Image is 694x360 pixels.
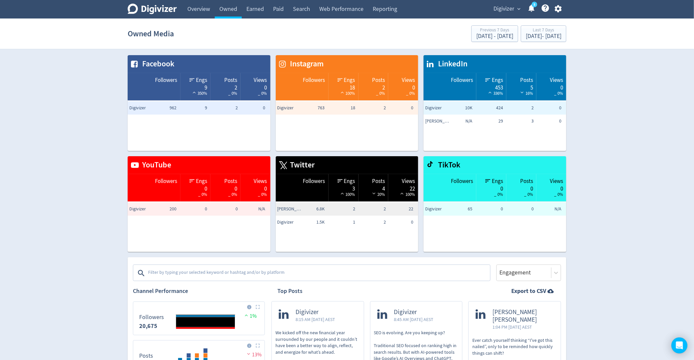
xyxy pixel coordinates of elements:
[228,90,237,96] span: _ 0%
[243,313,250,318] img: positive-performance.svg
[480,185,503,190] div: 0
[296,308,335,316] span: Digivizer
[519,90,525,95] img: negative-performance-white.svg
[443,202,474,216] td: 65
[494,192,503,197] span: _ 0%
[424,55,566,151] table: customized table
[372,177,385,185] span: Posts
[139,58,174,70] span: Facebook
[471,25,518,42] button: Previous 7 Days[DATE] - [DATE]
[147,202,178,216] td: 200
[451,76,473,84] span: Followers
[326,202,357,216] td: 2
[520,177,533,185] span: Posts
[277,219,304,226] span: Digivizer
[672,338,687,353] div: Open Intercom Messenger
[191,90,198,95] img: positive-performance-white.svg
[392,84,415,89] div: 0
[425,105,452,111] span: Digivizer
[540,185,563,190] div: 0
[357,216,388,229] td: 2
[239,101,270,115] td: 0
[198,192,207,197] span: _ 0%
[326,101,357,115] td: 18
[394,316,434,323] span: 8:45 AM [DATE] AEST
[362,84,385,89] div: 2
[178,101,209,115] td: 9
[399,191,405,196] img: positive-performance-white.svg
[406,90,415,96] span: _ 0%
[129,206,156,212] span: Digivizer
[332,185,355,190] div: 3
[476,28,513,33] div: Previous 7 Days
[276,55,419,151] table: customized table
[303,76,325,84] span: Followers
[362,185,385,190] div: 4
[296,101,326,115] td: 763
[492,177,503,185] span: Engs
[474,202,505,216] td: 0
[371,192,385,197] span: 20%
[443,115,474,128] td: N/A
[129,105,156,111] span: Digivizer
[394,308,434,316] span: Digivizer
[239,202,270,216] td: N/A
[388,101,418,115] td: 0
[357,101,388,115] td: 2
[224,177,237,185] span: Posts
[214,185,237,190] div: 0
[277,105,304,111] span: Digivizer
[196,177,207,185] span: Engs
[510,185,533,190] div: 0
[451,177,473,185] span: Followers
[243,313,257,319] span: 1%
[277,287,302,295] h2: Top Posts
[540,84,563,89] div: 0
[487,90,503,96] span: 336%
[339,191,346,196] img: positive-performance-white.svg
[554,90,563,96] span: _ 0%
[493,4,514,14] span: Digivizer
[332,84,355,89] div: 18
[480,84,503,89] div: 453
[532,2,537,7] a: 5
[519,90,533,96] span: 16%
[372,76,385,84] span: Posts
[526,33,561,39] div: [DATE] - [DATE]
[520,76,533,84] span: Posts
[296,316,335,323] span: 8:15 AM [DATE] AEST
[228,192,237,197] span: _ 0%
[258,192,267,197] span: _ 0%
[388,216,418,229] td: 0
[139,352,153,360] dt: Posts
[491,4,522,14] button: Digivizer
[133,287,265,295] h2: Channel Performance
[254,177,267,185] span: Views
[339,192,355,197] span: 100%
[492,76,503,84] span: Engs
[424,156,566,252] table: customized table
[435,58,467,70] span: LinkedIn
[344,177,355,185] span: Engs
[476,33,513,39] div: [DATE] - [DATE]
[376,90,385,96] span: _ 0%
[554,192,563,197] span: _ 0%
[155,177,177,185] span: Followers
[388,202,418,216] td: 22
[276,156,419,252] table: customized table
[326,216,357,229] td: 1
[399,192,415,197] span: 100%
[536,202,566,216] td: N/A
[505,202,536,216] td: 0
[287,160,315,171] span: Twitter
[214,84,237,89] div: 2
[209,101,239,115] td: 2
[303,177,325,185] span: Followers
[392,185,415,190] div: 22
[505,115,536,128] td: 3
[296,202,326,216] td: 6.8K
[244,84,267,89] div: 0
[139,160,171,171] span: YouTube
[245,351,252,356] img: negative-performance.svg
[550,177,563,185] span: Views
